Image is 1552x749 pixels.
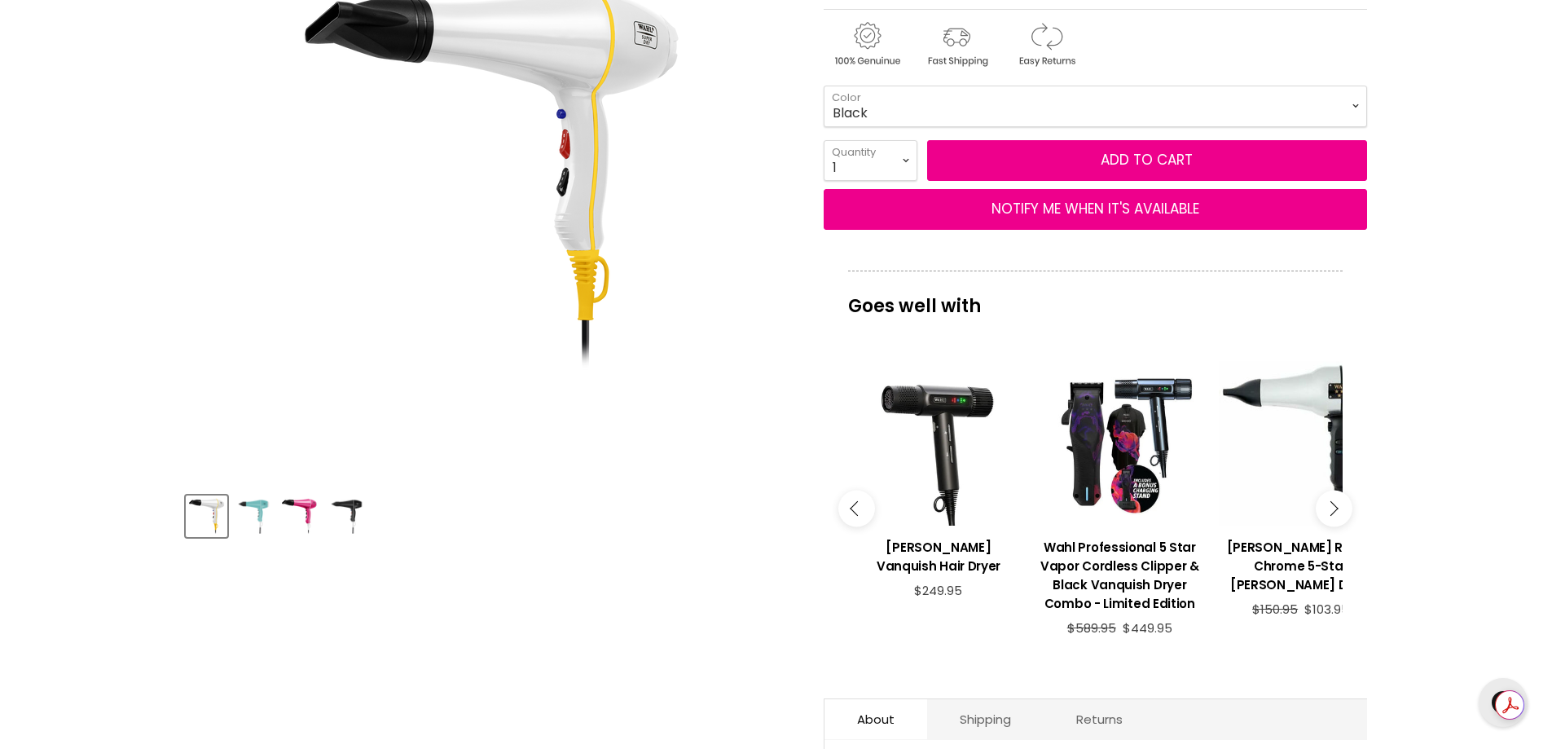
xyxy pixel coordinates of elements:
[1304,601,1349,618] span: $103.95
[1037,526,1202,621] a: View product:Wahl Professional 5 Star Vapor Cordless Clipper & Black Vanquish Dryer Combo - Limit...
[824,189,1367,230] button: NOTIFY ME WHEN IT'S AVAILABLE
[913,20,1000,69] img: shipping.gif
[1218,526,1383,602] a: View product:Wahl Retro-Chrome 5-Star Barber Dryer
[1044,699,1155,739] a: Returns
[183,491,797,537] div: Product thumbnails
[187,497,226,535] img: Wahl Powerdry Dryer
[1101,150,1193,170] span: Add to cart
[232,496,274,537] button: Wahl Powerdry Dryer
[1471,672,1536,733] iframe: Gorgias live chat messenger
[1252,601,1298,618] span: $150.95
[1067,619,1116,637] span: $589.95
[927,699,1044,739] a: Shipping
[848,271,1343,324] p: Goes well with
[1218,538,1383,594] h3: [PERSON_NAME] Retro-Chrome 5-Star [PERSON_NAME] Dryer
[1003,20,1089,69] img: returns.gif
[279,496,320,537] button: Wahl Powerdry Dryer
[325,496,367,537] button: Wahl Powerdry Dryer
[280,497,319,535] img: Wahl Powerdry Dryer
[856,526,1021,584] a: View product:Wahl Vanquish Hair Dryer
[824,140,917,181] select: Quantity
[234,499,272,534] img: Wahl Powerdry Dryer
[824,699,927,739] a: About
[914,582,962,599] span: $249.95
[186,496,227,537] button: Wahl Powerdry Dryer
[327,499,365,534] img: Wahl Powerdry Dryer
[1037,538,1202,613] h3: Wahl Professional 5 Star Vapor Cordless Clipper & Black Vanquish Dryer Combo - Limited Edition
[927,140,1367,181] button: Add to cart
[856,538,1021,575] h3: [PERSON_NAME] Vanquish Hair Dryer
[824,20,910,69] img: genuine.gif
[1123,619,1172,637] span: $449.95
